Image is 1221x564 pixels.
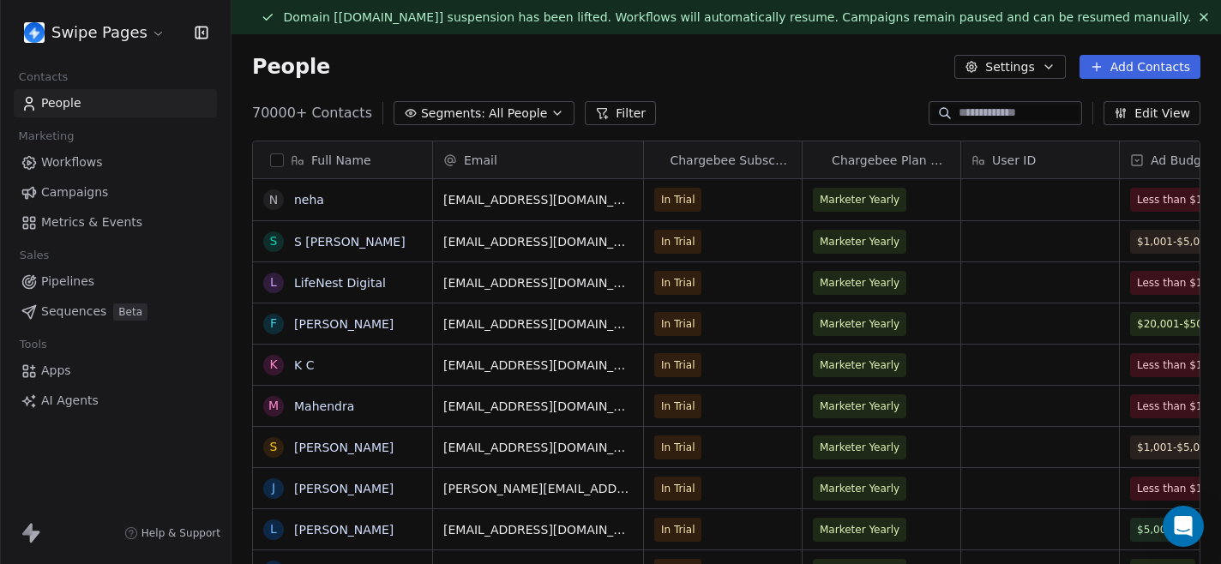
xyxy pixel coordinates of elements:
[443,191,633,208] span: [EMAIL_ADDRESS][DOMAIN_NAME]
[252,103,372,123] span: 70000+ Contacts
[443,521,633,538] span: [EMAIL_ADDRESS][DOMAIN_NAME]
[12,243,57,268] span: Sales
[820,233,899,250] span: Marketer Yearly
[1137,439,1212,456] span: $1,001-$5,000
[24,22,45,43] img: user_01J93QE9VH11XXZQZDP4TWZEES.jpg
[661,439,695,456] span: In Trial
[294,276,386,290] a: LifeNest Digital
[14,178,217,207] a: Campaigns
[820,191,899,208] span: Marketer Yearly
[443,480,633,497] span: [PERSON_NAME][EMAIL_ADDRESS][DOMAIN_NAME]
[820,315,899,333] span: Marketer Yearly
[1163,506,1204,547] div: Open Intercom Messenger
[294,482,394,495] a: [PERSON_NAME]
[670,152,791,169] span: Chargebee Subscription Status
[252,54,330,80] span: People
[14,208,217,237] a: Metrics & Events
[820,274,899,291] span: Marketer Yearly
[41,362,71,380] span: Apps
[41,303,106,321] span: Sequences
[585,101,656,125] button: Filter
[661,274,695,291] span: In Trial
[113,303,147,321] span: Beta
[961,141,1119,178] div: User ID
[443,357,633,374] span: [EMAIL_ADDRESS][DOMAIN_NAME]
[21,18,169,47] button: Swipe Pages
[294,235,406,249] a: S [PERSON_NAME]
[1080,55,1200,79] button: Add Contacts
[270,232,278,250] div: S
[644,141,802,178] div: ChargebeeChargebee Subscription Status
[41,392,99,410] span: AI Agents
[14,357,217,385] a: Apps
[820,398,899,415] span: Marketer Yearly
[14,148,217,177] a: Workflows
[269,191,278,209] div: n
[661,233,695,250] span: In Trial
[1104,101,1200,125] button: Edit View
[11,64,75,90] span: Contacts
[51,21,147,44] span: Swipe Pages
[1137,233,1212,250] span: $1,001-$5,000
[820,521,899,538] span: Marketer Yearly
[41,94,81,112] span: People
[661,357,695,374] span: In Trial
[661,315,695,333] span: In Trial
[464,152,497,169] span: Email
[820,439,899,456] span: Marketer Yearly
[270,273,277,291] div: L
[311,152,371,169] span: Full Name
[12,332,54,357] span: Tools
[661,191,695,208] span: In Trial
[41,273,94,291] span: Pipelines
[268,397,279,415] div: M
[832,152,950,169] span: Chargebee Plan Name
[14,387,217,415] a: AI Agents
[272,479,275,497] div: J
[443,233,633,250] span: [EMAIL_ADDRESS][DOMAIN_NAME]
[124,526,220,540] a: Help & Support
[489,105,547,123] span: All People
[1137,521,1219,538] span: $5,001-$20,000
[270,315,277,333] div: F
[421,105,485,123] span: Segments:
[294,523,394,537] a: [PERSON_NAME]
[294,399,354,413] a: Mahendra
[954,55,1065,79] button: Settings
[41,153,103,171] span: Workflows
[992,152,1036,169] span: User ID
[443,274,633,291] span: [EMAIL_ADDRESS][DOMAIN_NAME]
[661,398,695,415] span: In Trial
[14,89,217,117] a: People
[14,297,217,326] a: SequencesBeta
[270,520,277,538] div: L
[803,141,960,178] div: ChargebeeChargebee Plan Name
[661,521,695,538] span: In Trial
[294,441,394,454] a: [PERSON_NAME]
[443,315,633,333] span: [EMAIL_ADDRESS][DOMAIN_NAME]
[294,358,314,372] a: K C
[269,356,277,374] div: K
[433,141,643,178] div: Email
[443,398,633,415] span: [EMAIL_ADDRESS][DOMAIN_NAME]
[661,480,695,497] span: In Trial
[820,480,899,497] span: Marketer Yearly
[253,141,432,178] div: Full Name
[1151,152,1213,169] span: Ad Budget
[820,357,899,374] span: Marketer Yearly
[141,526,220,540] span: Help & Support
[41,183,108,201] span: Campaigns
[294,317,394,331] a: [PERSON_NAME]
[14,267,217,296] a: Pipelines
[283,10,1191,24] span: Domain [[DOMAIN_NAME]] suspension has been lifted. Workflows will automatically resume. Campaigns...
[270,438,278,456] div: S
[443,439,633,456] span: [EMAIL_ADDRESS][DOMAIN_NAME]
[11,123,81,149] span: Marketing
[41,213,142,231] span: Metrics & Events
[294,193,324,207] a: neha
